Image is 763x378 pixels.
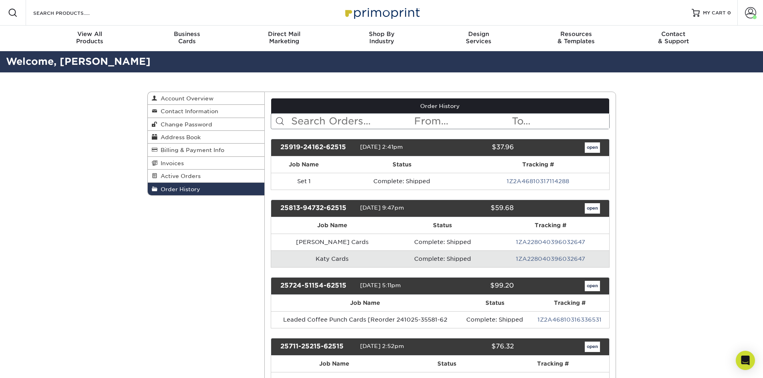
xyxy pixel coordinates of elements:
[274,342,360,352] div: 25711-25215-62515
[393,217,492,234] th: Status
[271,156,336,173] th: Job Name
[360,204,404,211] span: [DATE] 9:47pm
[538,316,602,323] a: 1Z2A46810316336531
[41,30,139,45] div: Products
[516,256,585,262] a: 1ZA228040396032647
[157,134,201,140] span: Address Book
[148,157,265,170] a: Invoices
[530,295,609,311] th: Tracking #
[430,26,527,51] a: DesignServices
[271,311,459,328] td: Leaded Coffee Punch Cards [Reorder 241025-35581-62
[625,30,722,45] div: & Support
[274,142,360,153] div: 25919-24162-62515
[527,30,625,45] div: & Templates
[271,98,609,114] a: Order History
[511,114,609,129] input: To...
[434,142,520,153] div: $37.96
[342,4,422,21] img: Primoprint
[333,30,430,38] span: Shop By
[459,295,530,311] th: Status
[467,156,609,173] th: Tracking #
[393,250,492,267] td: Complete: Shipped
[138,26,236,51] a: BusinessCards
[41,30,139,38] span: View All
[585,142,600,153] a: open
[625,26,722,51] a: Contact& Support
[157,186,200,192] span: Order History
[585,203,600,214] a: open
[157,121,212,128] span: Change Password
[271,234,393,250] td: [PERSON_NAME] Cards
[336,156,467,173] th: Status
[148,105,265,118] a: Contact Information
[360,343,404,349] span: [DATE] 2:52pm
[290,114,413,129] input: Search Orders...
[157,108,218,114] span: Contact Information
[430,30,527,38] span: Design
[32,8,111,18] input: SEARCH PRODUCTS.....
[236,26,333,51] a: Direct MailMarketing
[157,95,213,102] span: Account Overview
[236,30,333,38] span: Direct Mail
[236,30,333,45] div: Marketing
[271,356,397,372] th: Job Name
[333,30,430,45] div: Industry
[585,342,600,352] a: open
[271,250,393,267] td: Katy Cards
[434,342,520,352] div: $76.32
[148,144,265,156] a: Billing & Payment Info
[413,114,511,129] input: From...
[274,281,360,291] div: 25724-51154-62515
[527,26,625,51] a: Resources& Templates
[507,178,569,184] a: 1Z2A46810317114288
[271,173,336,190] td: Set 1
[497,356,609,372] th: Tracking #
[148,118,265,131] a: Change Password
[459,311,530,328] td: Complete: Shipped
[703,10,726,16] span: MY CART
[274,203,360,214] div: 25813-94732-62515
[148,92,265,105] a: Account Overview
[516,239,585,245] a: 1ZA228040396032647
[148,183,265,195] a: Order History
[148,170,265,182] a: Active Orders
[393,234,492,250] td: Complete: Shipped
[736,351,755,370] div: Open Intercom Messenger
[157,160,184,166] span: Invoices
[434,203,520,214] div: $59.68
[727,10,731,16] span: 0
[430,30,527,45] div: Services
[434,281,520,291] div: $99.20
[41,26,139,51] a: View AllProducts
[148,131,265,144] a: Address Book
[360,144,403,150] span: [DATE] 2:41pm
[336,173,467,190] td: Complete: Shipped
[585,281,600,291] a: open
[138,30,236,45] div: Cards
[492,217,609,234] th: Tracking #
[527,30,625,38] span: Resources
[360,282,401,288] span: [DATE] 5:11pm
[271,217,393,234] th: Job Name
[397,356,497,372] th: Status
[157,173,201,179] span: Active Orders
[157,147,224,153] span: Billing & Payment Info
[333,26,430,51] a: Shop ByIndustry
[271,295,459,311] th: Job Name
[138,30,236,38] span: Business
[625,30,722,38] span: Contact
